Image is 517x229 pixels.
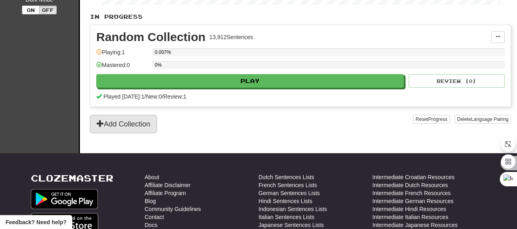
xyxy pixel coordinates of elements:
a: About [145,173,159,181]
button: DeleteLanguage Pairing [455,115,511,124]
div: 13,912 Sentences [209,33,253,41]
span: Open feedback widget [6,218,66,226]
a: German Sentences Lists [258,189,320,197]
a: Intermediate Italian Resources [372,213,448,221]
a: Affiliate Program [145,189,186,197]
a: French Sentences Lists [258,181,317,189]
a: Intermediate Dutch Resources [372,181,448,189]
a: Italian Sentences Lists [258,213,314,221]
p: In Progress [90,13,511,21]
span: Progress [428,116,447,122]
span: / [144,93,146,100]
button: ResetProgress [413,115,449,124]
img: Get it on Google Play [31,189,98,209]
a: Japanese Sentences Lists [258,221,324,229]
a: Blog [145,197,156,205]
button: Off [39,6,57,14]
span: Review: 1 [163,93,187,100]
a: Contact [145,213,164,221]
button: Play [96,74,404,88]
div: Playing: 1 [96,48,148,61]
a: Clozemaster [31,173,113,183]
div: Mastered: 0 [96,61,148,74]
span: / [162,93,163,100]
span: Played [DATE]: 1 [103,93,144,100]
span: New: 0 [146,93,162,100]
div: Random Collection [96,31,205,43]
a: Intermediate German Resources [372,197,453,205]
a: Community Guidelines [145,205,201,213]
span: Language Pairing [471,116,509,122]
a: Docs [145,221,157,229]
button: Review (0) [409,74,505,88]
button: Add Collection [90,115,157,133]
a: Hindi Sentences Lists [258,197,312,205]
a: Intermediate Hindi Resources [372,205,446,213]
a: Dutch Sentences Lists [258,173,314,181]
a: Intermediate French Resources [372,189,451,197]
a: Intermediate Croatian Resources [372,173,454,181]
a: Indonesian Sentences Lists [258,205,327,213]
a: Intermediate Japanese Resources [372,221,457,229]
a: Affiliate Disclaimer [145,181,191,189]
button: On [22,6,40,14]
